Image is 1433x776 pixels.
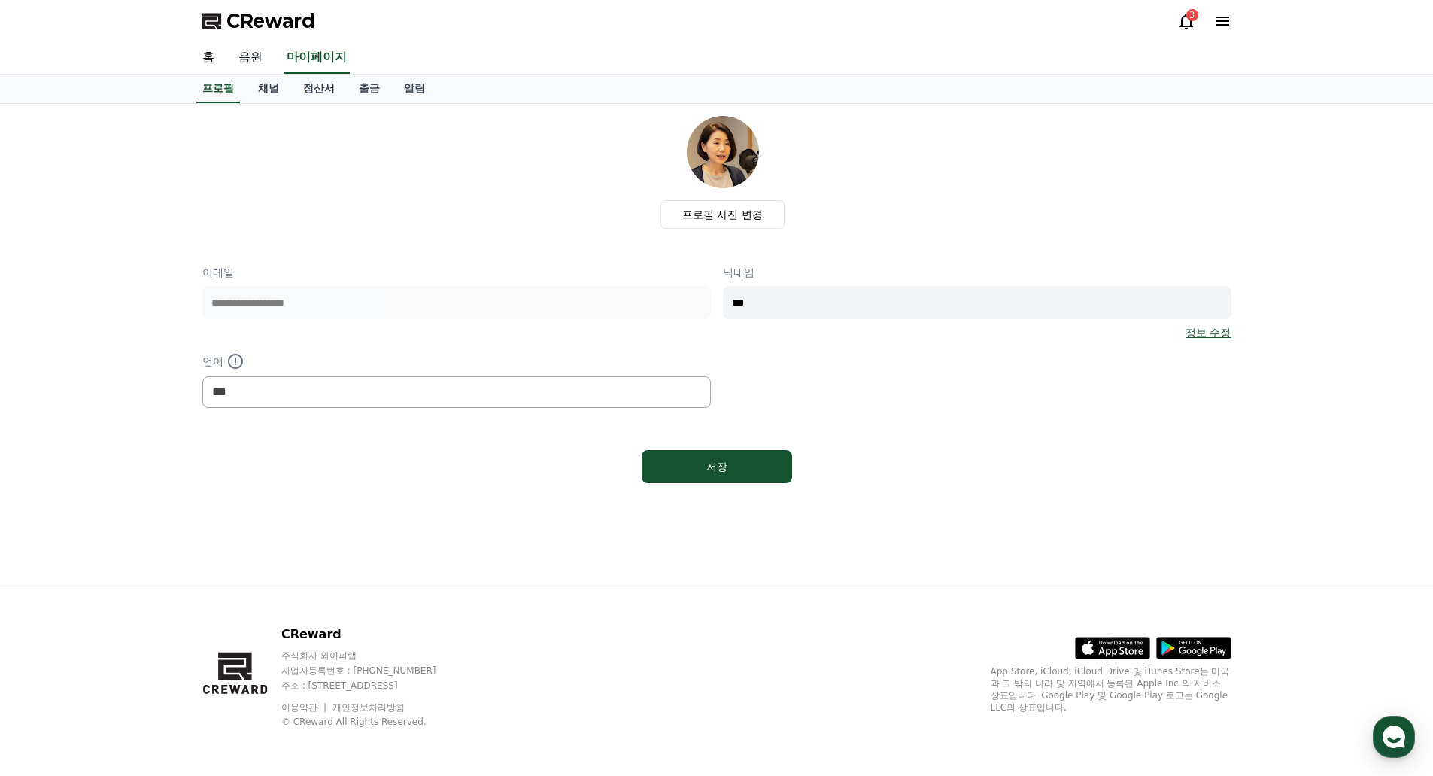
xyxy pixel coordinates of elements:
[723,265,1231,280] p: 닉네임
[99,477,194,515] a: 대화
[672,459,762,474] div: 저장
[1186,325,1231,340] a: 정보 수정
[284,42,350,74] a: 마이페이지
[246,75,291,103] a: 채널
[202,352,711,370] p: 언어
[202,265,711,280] p: 이메일
[991,665,1231,714] p: App Store, iCloud, iCloud Drive 및 iTunes Store는 미국과 그 밖의 나라 및 지역에서 등록된 Apple Inc.의 서비스 상표입니다. Goo...
[281,702,329,713] a: 이용약관
[642,450,792,483] button: 저장
[232,500,250,512] span: 설정
[226,9,315,33] span: CReward
[347,75,392,103] a: 출금
[47,500,56,512] span: 홈
[392,75,437,103] a: 알림
[281,680,465,692] p: 주소 : [STREET_ADDRESS]
[1177,12,1195,30] a: 3
[196,75,240,103] a: 프로필
[332,702,405,713] a: 개인정보처리방침
[660,200,785,229] label: 프로필 사진 변경
[138,501,156,513] span: 대화
[5,477,99,515] a: 홈
[281,650,465,662] p: 주식회사 와이피랩
[687,116,759,188] img: profile_image
[190,42,226,74] a: 홈
[281,716,465,728] p: © CReward All Rights Reserved.
[226,42,275,74] a: 음원
[1186,9,1198,21] div: 3
[281,665,465,677] p: 사업자등록번호 : [PHONE_NUMBER]
[291,75,347,103] a: 정산서
[194,477,289,515] a: 설정
[202,9,315,33] a: CReward
[281,625,465,644] p: CReward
